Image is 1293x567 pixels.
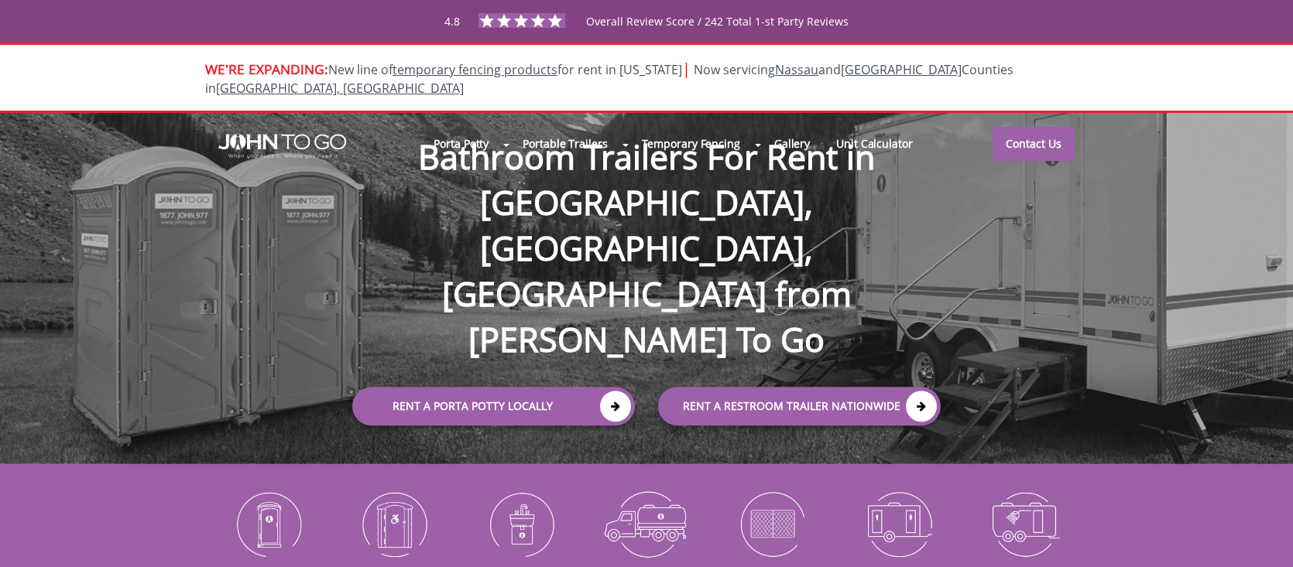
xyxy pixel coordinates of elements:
a: Gallery [761,127,823,160]
a: Contact Us [993,127,1075,161]
span: 4.8 [444,14,460,29]
a: temporary fencing products [393,61,557,78]
a: [GEOGRAPHIC_DATA] [841,61,962,78]
span: WE'RE EXPANDING: [205,60,328,78]
a: Unit Calculator [823,127,926,160]
img: Shower-Trailers-icon_N.png [973,483,1076,564]
img: JOHN to go [218,134,346,159]
a: Rent a Porta Potty Locally [352,387,635,425]
a: Porta Potty [420,127,502,160]
h1: Bathroom Trailers For Rent in [GEOGRAPHIC_DATA], [GEOGRAPHIC_DATA], [GEOGRAPHIC_DATA] from [PERSO... [337,84,956,363]
img: Temporary-Fencing-cion_N.png [721,483,824,564]
img: Waste-Services-icon_N.png [595,483,698,564]
span: Overall Review Score / 242 Total 1-st Party Reviews [586,14,849,60]
span: New line of for rent in [US_STATE] [205,61,1013,97]
a: Temporary Fencing [629,127,753,160]
span: | [682,58,691,79]
a: Nassau [775,61,818,78]
a: rent a RESTROOM TRAILER Nationwide [658,387,941,425]
img: Restroom-Trailers-icon_N.png [847,483,950,564]
a: Portable Trailers [509,127,620,160]
img: Portable-Toilets-icon_N.png [217,483,320,564]
a: [GEOGRAPHIC_DATA], [GEOGRAPHIC_DATA] [216,80,464,97]
img: ADA-Accessible-Units-icon_N.png [343,483,446,564]
img: Portable-Sinks-icon_N.png [469,483,572,564]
